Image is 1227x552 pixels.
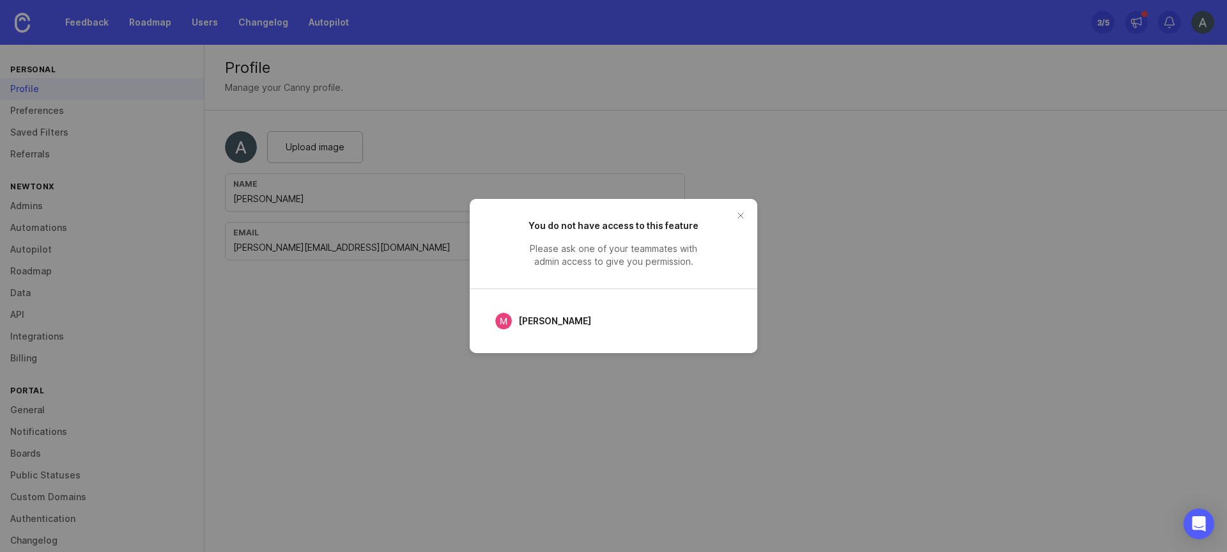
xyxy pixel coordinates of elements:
a: Marco Li[PERSON_NAME] [490,310,606,333]
button: close button [730,205,751,226]
img: Marco Li [495,313,512,329]
span: [PERSON_NAME] [518,314,591,328]
span: Please ask one of your teammates with admin access to give you permission. [518,242,709,268]
h2: You do not have access to this feature [518,219,709,232]
div: Open Intercom Messenger [1184,509,1214,539]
